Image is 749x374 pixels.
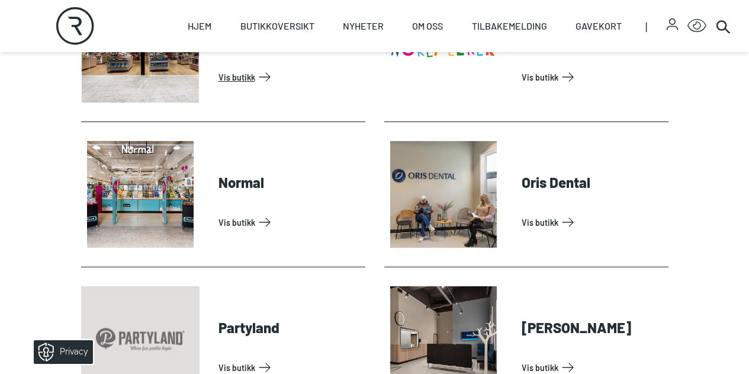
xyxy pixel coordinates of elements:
[522,213,664,232] a: Vis Butikk: Oris Dental
[12,336,108,368] iframe: Manage Preferences
[687,17,706,36] button: Open Accessibility Menu
[218,68,361,87] a: Vis Butikk: Norli
[218,213,361,232] a: Vis Butikk: Normal
[522,68,664,87] a: Vis Butikk: Norli Leker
